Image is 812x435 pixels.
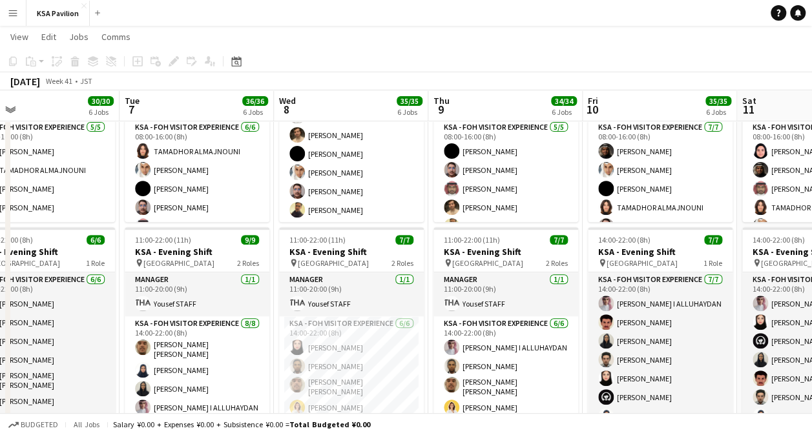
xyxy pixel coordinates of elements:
div: Salary ¥0.00 + Expenses ¥0.00 + Subsistence ¥0.00 = [113,420,370,429]
a: View [5,28,34,45]
button: KSA Pavilion [26,1,90,26]
a: Jobs [64,28,94,45]
span: Comms [101,31,130,43]
div: [DATE] [10,75,40,88]
a: Comms [96,28,136,45]
span: All jobs [71,420,102,429]
span: Edit [41,31,56,43]
span: Budgeted [21,420,58,429]
span: Jobs [69,31,88,43]
span: View [10,31,28,43]
div: JST [80,76,92,86]
a: Edit [36,28,61,45]
span: Total Budgeted ¥0.00 [289,420,370,429]
button: Budgeted [6,418,60,432]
